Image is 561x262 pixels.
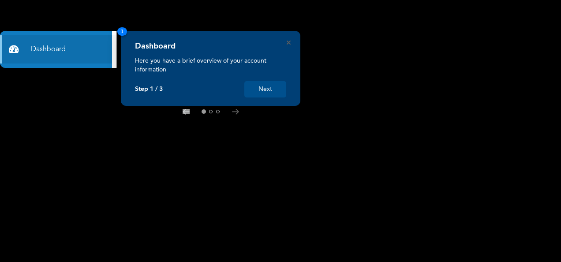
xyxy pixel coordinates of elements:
[135,41,176,51] h4: Dashboard
[135,56,286,74] p: Here you have a brief overview of your account information
[244,81,286,97] button: Next
[135,86,163,93] p: Step 1 / 3
[287,41,291,45] button: Close
[117,27,127,36] span: 1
